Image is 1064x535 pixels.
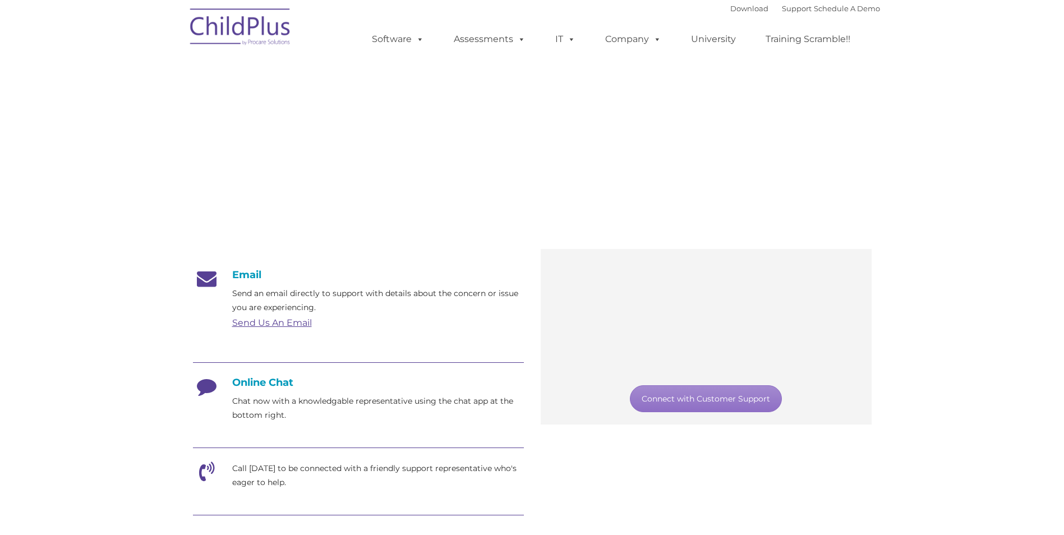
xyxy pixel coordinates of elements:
p: Send an email directly to support with details about the concern or issue you are experiencing. [232,287,524,315]
p: Chat now with a knowledgable representative using the chat app at the bottom right. [232,394,524,422]
img: ChildPlus by Procare Solutions [185,1,297,57]
font: | [730,4,880,13]
a: Send Us An Email [232,317,312,328]
a: IT [544,28,587,50]
a: Software [361,28,435,50]
h4: Online Chat [193,376,524,389]
a: Assessments [443,28,537,50]
a: Company [594,28,673,50]
a: Training Scramble!! [754,28,862,50]
a: Schedule A Demo [814,4,880,13]
a: University [680,28,747,50]
p: Call [DATE] to be connected with a friendly support representative who's eager to help. [232,462,524,490]
a: Connect with Customer Support [630,385,782,412]
a: Support [782,4,812,13]
a: Download [730,4,768,13]
h4: Email [193,269,524,281]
